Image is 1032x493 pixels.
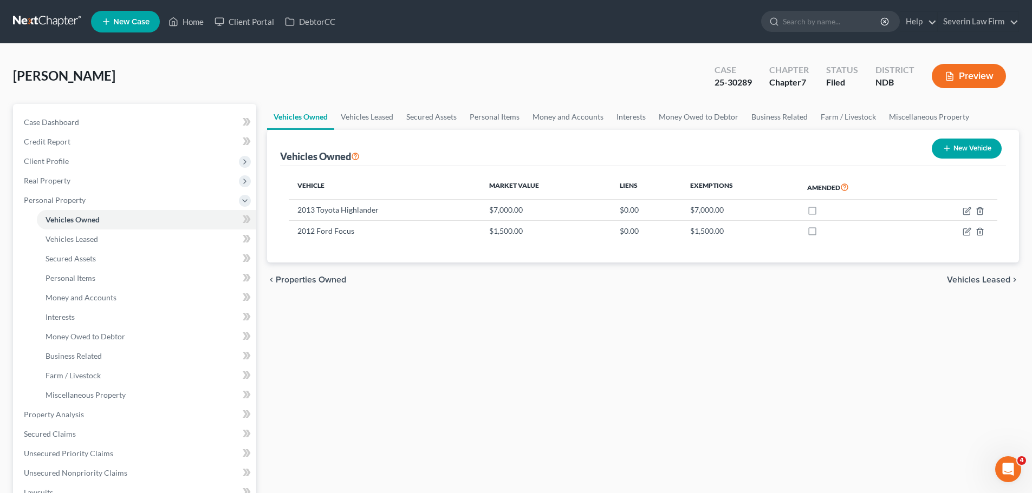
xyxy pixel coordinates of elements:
[46,371,101,380] span: Farm / Livestock
[46,234,98,244] span: Vehicles Leased
[875,64,914,76] div: District
[826,64,858,76] div: Status
[801,77,806,87] span: 7
[37,385,256,405] a: Miscellaneous Property
[15,463,256,483] a: Unsecured Nonpriority Claims
[37,268,256,288] a: Personal Items
[37,366,256,385] a: Farm / Livestock
[37,346,256,366] a: Business Related
[15,444,256,463] a: Unsecured Priority Claims
[24,195,86,205] span: Personal Property
[280,12,341,31] a: DebtorCC
[611,220,681,241] td: $0.00
[938,12,1018,31] a: Severin Law Firm
[37,307,256,327] a: Interests
[826,76,858,89] div: Filed
[289,200,481,220] td: 2013 Toyota Highlander
[932,64,1006,88] button: Preview
[24,176,70,185] span: Real Property
[1010,275,1019,284] i: chevron_right
[46,390,126,399] span: Miscellaneous Property
[46,332,125,341] span: Money Owed to Debtor
[681,200,799,220] td: $7,000.00
[610,104,652,130] a: Interests
[15,132,256,152] a: Credit Report
[24,410,84,419] span: Property Analysis
[113,18,150,26] span: New Case
[267,275,346,284] button: chevron_left Properties Owned
[814,104,882,130] a: Farm / Livestock
[681,220,799,241] td: $1,500.00
[46,215,100,224] span: Vehicles Owned
[46,273,95,282] span: Personal Items
[24,468,127,477] span: Unsecured Nonpriority Claims
[526,104,610,130] a: Money and Accounts
[276,275,346,284] span: Properties Owned
[37,210,256,229] a: Vehicles Owned
[995,456,1021,482] iframe: Intercom live chat
[715,76,752,89] div: 25-30289
[37,327,256,346] a: Money Owed to Debtor
[900,12,937,31] a: Help
[24,429,76,438] span: Secured Claims
[37,288,256,307] a: Money and Accounts
[481,175,611,200] th: Market Value
[947,275,1019,284] button: Vehicles Leased chevron_right
[15,424,256,444] a: Secured Claims
[611,175,681,200] th: Liens
[209,12,280,31] a: Client Portal
[932,139,1002,159] button: New Vehicle
[947,275,1010,284] span: Vehicles Leased
[46,254,96,263] span: Secured Assets
[37,229,256,249] a: Vehicles Leased
[769,64,809,76] div: Chapter
[799,175,913,200] th: Amended
[37,249,256,268] a: Secured Assets
[481,200,611,220] td: $7,000.00
[769,76,809,89] div: Chapter
[1017,456,1026,465] span: 4
[400,104,463,130] a: Secured Assets
[289,175,481,200] th: Vehicle
[46,312,75,321] span: Interests
[463,104,526,130] a: Personal Items
[13,68,115,83] span: [PERSON_NAME]
[24,156,69,166] span: Client Profile
[267,104,334,130] a: Vehicles Owned
[882,104,976,130] a: Miscellaneous Property
[163,12,209,31] a: Home
[46,351,102,360] span: Business Related
[611,200,681,220] td: $0.00
[24,449,113,458] span: Unsecured Priority Claims
[15,405,256,424] a: Property Analysis
[652,104,745,130] a: Money Owed to Debtor
[15,113,256,132] a: Case Dashboard
[24,117,79,127] span: Case Dashboard
[280,150,360,163] div: Vehicles Owned
[715,64,752,76] div: Case
[289,220,481,241] td: 2012 Ford Focus
[46,293,116,302] span: Money and Accounts
[783,11,882,31] input: Search by name...
[24,137,70,146] span: Credit Report
[745,104,814,130] a: Business Related
[267,275,276,284] i: chevron_left
[681,175,799,200] th: Exemptions
[875,76,914,89] div: NDB
[481,220,611,241] td: $1,500.00
[334,104,400,130] a: Vehicles Leased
